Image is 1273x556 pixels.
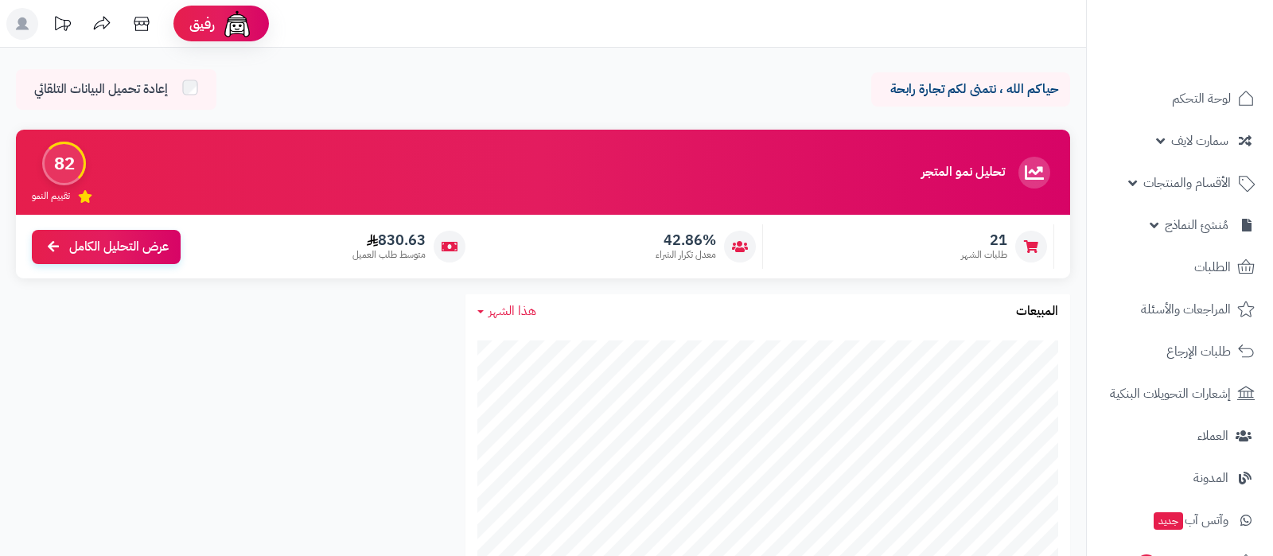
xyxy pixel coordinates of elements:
[1096,375,1263,413] a: إشعارات التحويلات البنكية
[32,189,70,203] span: تقييم النمو
[477,302,536,321] a: هذا الشهر
[352,248,426,262] span: متوسط طلب العميل
[1172,87,1231,110] span: لوحة التحكم
[221,8,253,40] img: ai-face.png
[1154,512,1183,530] span: جديد
[656,248,716,262] span: معدل تكرار الشراء
[1165,214,1228,236] span: مُنشئ النماذج
[883,80,1058,99] p: حياكم الله ، نتمنى لكم تجارة رابحة
[1096,248,1263,286] a: الطلبات
[921,165,1005,180] h3: تحليل نمو المتجر
[69,238,169,256] span: عرض التحليل الكامل
[1197,425,1228,447] span: العملاء
[1096,459,1263,497] a: المدونة
[1096,290,1263,329] a: المراجعات والأسئلة
[34,80,168,99] span: إعادة تحميل البيانات التلقائي
[1193,467,1228,489] span: المدونة
[352,231,426,249] span: 830.63
[961,248,1007,262] span: طلبات الشهر
[1194,256,1231,278] span: الطلبات
[1096,501,1263,539] a: وآتس آبجديد
[961,231,1007,249] span: 21
[1096,417,1263,455] a: العملاء
[42,8,82,44] a: تحديثات المنصة
[1110,383,1231,405] span: إشعارات التحويلات البنكية
[1096,332,1263,371] a: طلبات الإرجاع
[32,230,181,264] a: عرض التحليل الكامل
[1166,340,1231,363] span: طلبات الإرجاع
[1016,305,1058,319] h3: المبيعات
[489,301,536,321] span: هذا الشهر
[656,231,716,249] span: 42.86%
[1096,80,1263,118] a: لوحة التحكم
[1141,298,1231,321] span: المراجعات والأسئلة
[1152,509,1228,531] span: وآتس آب
[189,14,215,33] span: رفيق
[1171,130,1228,152] span: سمارت لايف
[1143,172,1231,194] span: الأقسام والمنتجات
